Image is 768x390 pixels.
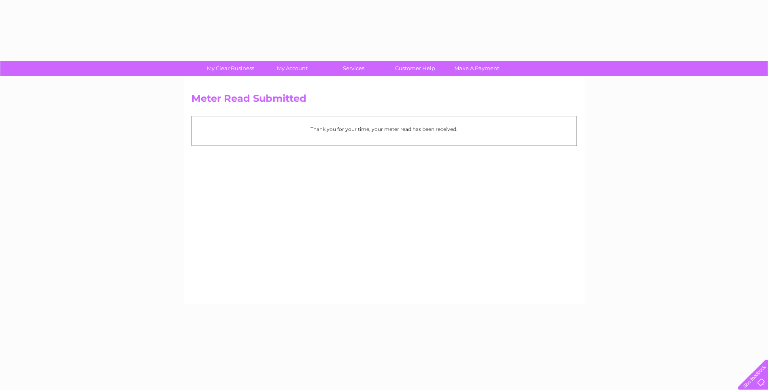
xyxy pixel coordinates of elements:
[196,125,572,133] p: Thank you for your time, your meter read has been received.
[197,61,264,76] a: My Clear Business
[320,61,387,76] a: Services
[259,61,325,76] a: My Account
[191,93,577,108] h2: Meter Read Submitted
[443,61,510,76] a: Make A Payment
[382,61,449,76] a: Customer Help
